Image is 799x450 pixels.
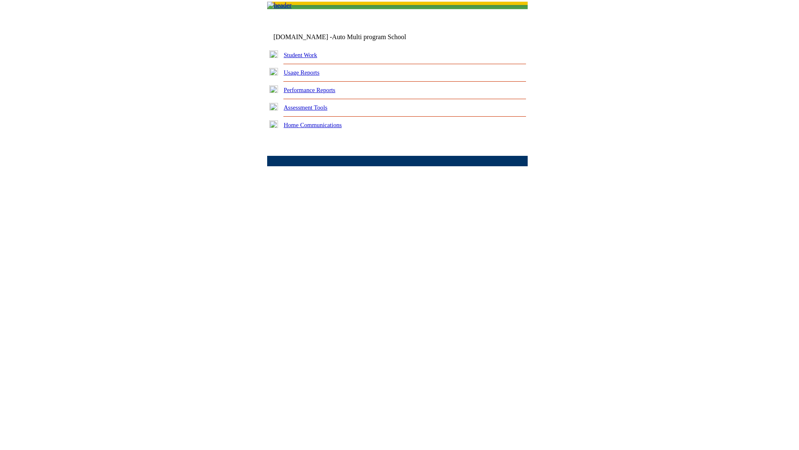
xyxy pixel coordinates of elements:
[284,52,317,58] a: Student Work
[269,120,278,128] img: plus.gif
[332,33,406,40] nobr: Auto Multi program School
[269,85,278,93] img: plus.gif
[269,68,278,75] img: plus.gif
[269,50,278,58] img: plus.gif
[284,87,335,93] a: Performance Reports
[284,69,320,76] a: Usage Reports
[267,2,292,9] img: header
[269,103,278,110] img: plus.gif
[284,122,342,128] a: Home Communications
[273,33,427,41] td: [DOMAIN_NAME] -
[284,104,328,111] a: Assessment Tools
